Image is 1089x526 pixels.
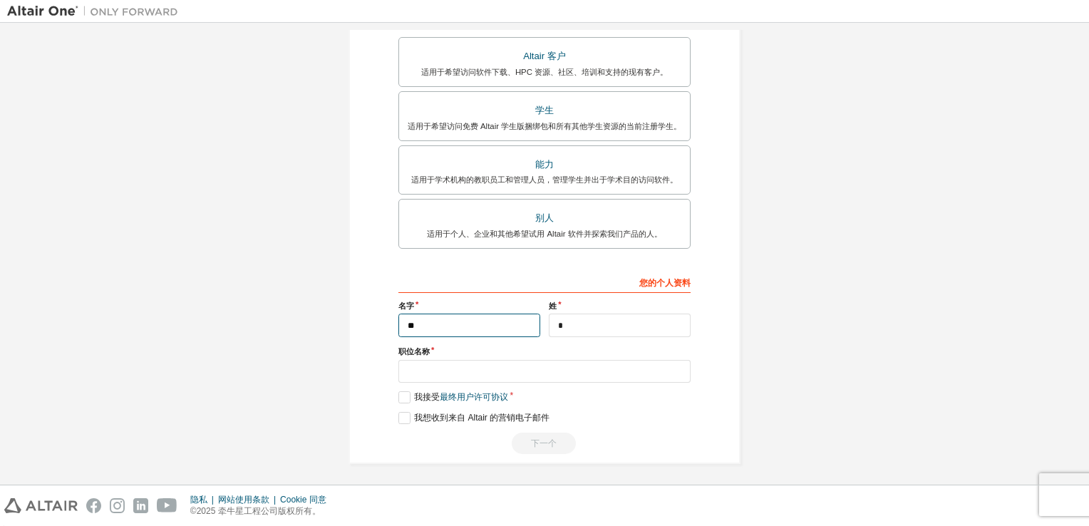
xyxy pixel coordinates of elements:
label: 我想收到来自 Altair 的营销电子邮件 [398,412,549,424]
label: 职位名称 [398,346,691,357]
div: 别人 [408,208,681,228]
p: © [190,505,335,517]
div: 适用于个人、企业和其他希望试用 Altair 软件并探索我们产品的人。 [408,228,681,239]
div: 适用于希望访问免费 Altair 学生版捆绑包和所有其他学生资源的当前注册学生。 [408,120,681,132]
div: 隐私 [190,494,218,505]
div: 适用于学术机构的教职员工和管理人员，管理学生并出于学术目的访问软件。 [408,174,681,185]
div: Cookie 同意 [280,494,335,505]
img: instagram.svg [110,498,125,513]
div: 适用于希望访问软件下载、HPC 资源、社区、培训和支持的现有客户。 [408,66,681,78]
label: 名字 [398,300,540,311]
img: youtube.svg [157,498,177,513]
img: altair_logo.svg [4,498,78,513]
label: 我接受 [398,391,508,403]
div: 学生 [408,100,681,120]
label: 姓 [549,300,691,311]
div: Altair 客户 [408,46,681,66]
img: 牵牛星一号 [7,4,185,19]
img: linkedin.svg [133,498,148,513]
img: facebook.svg [86,498,101,513]
div: Read and acccept EULA to continue [398,433,691,454]
a: 最终用户许可协议 [440,392,508,402]
font: 2025 牵牛星工程公司版权所有。 [197,506,321,516]
div: 能力 [408,155,681,175]
div: 您的个人资料 [398,270,691,293]
div: 网站使用条款 [218,494,280,505]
